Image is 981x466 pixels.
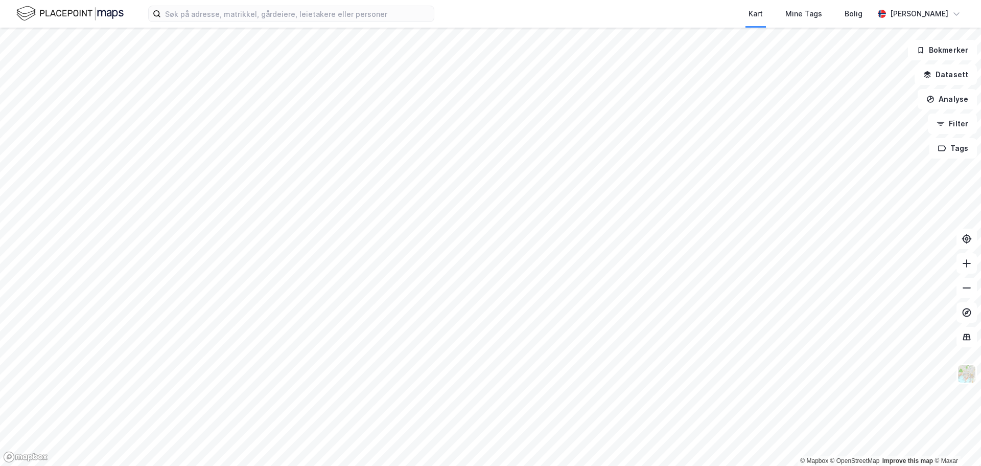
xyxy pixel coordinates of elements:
[930,417,981,466] iframe: Chat Widget
[800,457,828,464] a: Mapbox
[785,8,822,20] div: Mine Tags
[882,457,933,464] a: Improve this map
[16,5,124,23] img: logo.f888ab2527a4732fd821a326f86c7f29.svg
[749,8,763,20] div: Kart
[161,6,434,21] input: Søk på adresse, matrikkel, gårdeiere, leietakere eller personer
[3,451,48,463] a: Mapbox homepage
[928,114,977,134] button: Filter
[908,40,977,60] button: Bokmerker
[957,364,976,384] img: Z
[918,89,977,109] button: Analyse
[915,64,977,85] button: Datasett
[845,8,862,20] div: Bolig
[830,457,880,464] a: OpenStreetMap
[890,8,948,20] div: [PERSON_NAME]
[930,417,981,466] div: Kontrollprogram for chat
[929,138,977,159] button: Tags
